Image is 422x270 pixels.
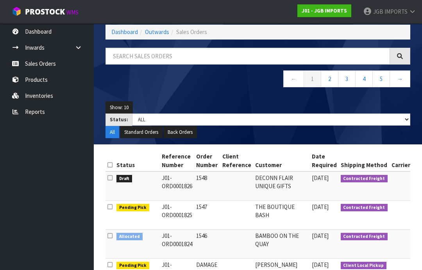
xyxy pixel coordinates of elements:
button: Back Orders [163,126,197,139]
span: Sales Orders [176,29,207,36]
span: Contracted Freight [341,175,388,183]
span: Contracted Freight [341,204,388,212]
button: Show: 10 [105,102,133,114]
span: [DATE] [312,261,329,269]
a: ← [283,71,304,88]
small: WMS [66,9,79,16]
th: Customer [253,151,310,172]
span: ProStock [25,7,65,17]
a: 3 [338,71,356,88]
td: J01-ORD0001825 [160,201,194,230]
a: → [390,71,410,88]
span: Pending Pick [116,204,149,212]
a: 5 [372,71,390,88]
span: Draft [116,175,132,183]
th: Date Required [310,151,339,172]
th: Client Reference [220,151,253,172]
td: 1548 [194,172,220,201]
span: [DATE] [312,203,329,211]
th: Order Number [194,151,220,172]
th: Shipping Method [339,151,390,172]
span: Contracted Freight [341,233,388,241]
a: Dashboard [111,29,138,36]
td: 1547 [194,201,220,230]
td: DECONN FLAIR UNIQUE GIFTS [253,172,310,201]
span: [DATE] [312,232,329,240]
input: Search sales orders [105,48,390,65]
span: JGB [373,8,383,15]
span: IMPORTS [384,8,408,15]
td: BAMBOO ON THE QUAY [253,230,310,259]
button: All [105,126,119,139]
th: Status [114,151,160,172]
span: Client Local Pickup [341,262,387,270]
td: J01-ORD0001824 [160,230,194,259]
span: Pending Pick [116,262,149,270]
span: [DATE] [312,175,329,182]
td: THE BOUTIQUE BASH [253,201,310,230]
button: Standard Orders [120,126,163,139]
a: 1 [304,71,321,88]
span: Allocated [116,233,143,241]
strong: Status: [110,117,128,123]
a: Outwards [145,29,169,36]
nav: Page navigation [105,71,410,90]
a: 4 [355,71,373,88]
td: 1546 [194,230,220,259]
th: Reference Number [160,151,194,172]
a: 2 [321,71,338,88]
td: J01-ORD0001826 [160,172,194,201]
strong: J01 - JGB IMPORTS [302,7,347,14]
img: cube-alt.png [12,7,21,16]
